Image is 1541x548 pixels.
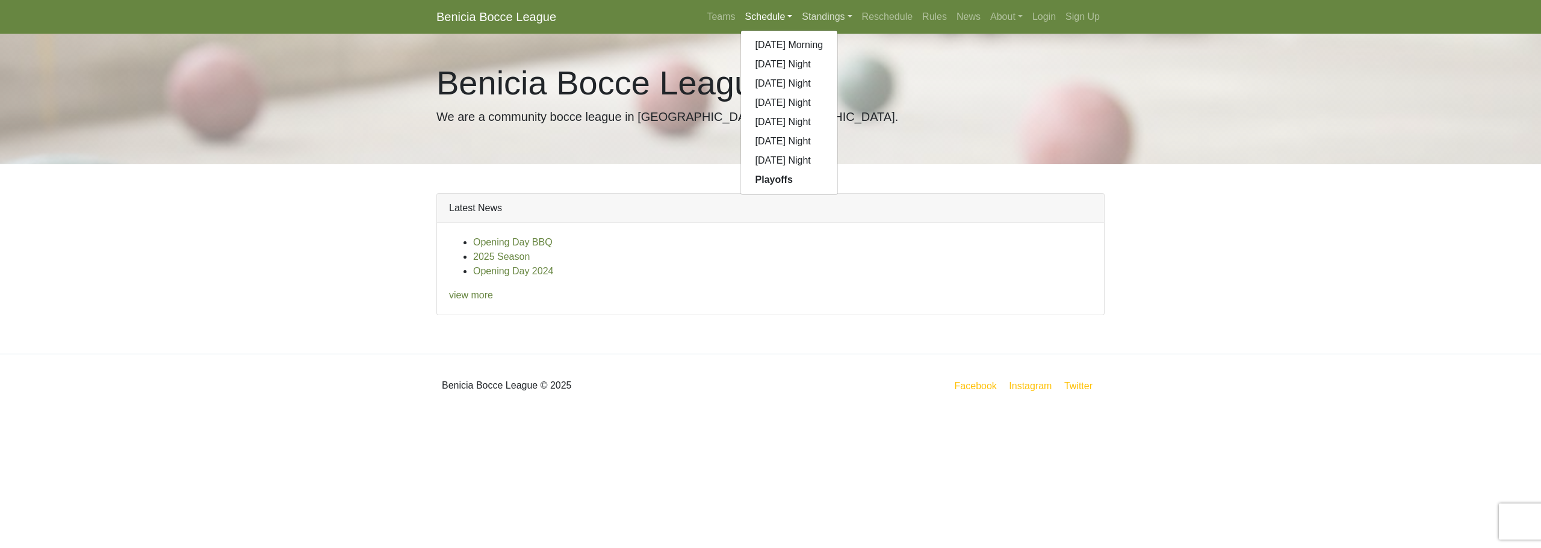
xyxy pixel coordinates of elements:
a: Login [1028,5,1061,29]
a: Rules [917,5,952,29]
a: Playoffs [741,170,838,189]
div: Latest News [437,194,1104,223]
a: [DATE] Night [741,151,838,170]
a: Sign Up [1061,5,1105,29]
a: 2025 Season [473,251,530,262]
a: Instagram [1006,378,1054,393]
a: [DATE] Night [741,93,838,112]
a: [DATE] Night [741,74,838,93]
a: Reschedule [857,5,918,29]
a: Standings [797,5,857,29]
a: [DATE] Night [741,132,838,151]
a: Opening Day 2024 [473,266,553,276]
a: [DATE] Night [741,112,838,132]
a: News [952,5,985,29]
a: Schedule [740,5,798,29]
div: Benicia Bocce League © 2025 [427,364,770,407]
a: Benicia Bocce League [436,5,556,29]
a: Teams [702,5,740,29]
a: [DATE] Morning [741,35,838,55]
a: [DATE] Night [741,55,838,74]
a: view more [449,290,493,300]
a: About [985,5,1028,29]
a: Twitter [1062,378,1102,393]
strong: Playoffs [755,174,793,185]
h1: Benicia Bocce League [436,63,1105,103]
a: Opening Day BBQ [473,237,553,247]
div: Schedule [740,30,839,195]
a: Facebook [952,378,999,393]
p: We are a community bocce league in [GEOGRAPHIC_DATA], [GEOGRAPHIC_DATA]. [436,108,1105,126]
